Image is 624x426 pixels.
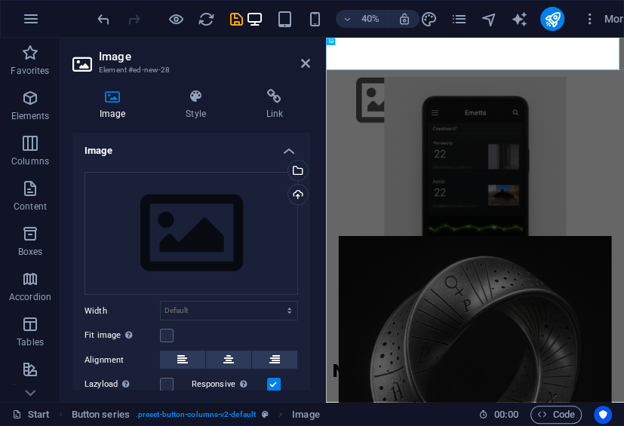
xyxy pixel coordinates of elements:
h4: Link [239,89,310,121]
button: design [420,10,438,28]
nav: breadcrumb [72,406,320,424]
p: Favorites [11,65,49,77]
label: Lazyload [85,375,160,394]
h4: Image [72,89,158,121]
i: Design (Ctrl+Alt+Y) [420,11,438,28]
button: publish [540,7,564,31]
i: Undo: Add element (Ctrl+Z) [95,11,112,28]
h2: Image [99,50,310,63]
i: Save (Ctrl+S) [228,11,245,28]
i: On resize automatically adjust zoom level to fit chosen device. [398,12,411,26]
button: 40% [336,10,389,28]
button: pages [450,10,468,28]
span: Code [537,406,575,424]
span: : [505,409,507,420]
label: Responsive [192,375,267,394]
button: undo [94,10,112,28]
p: Tables [17,336,44,348]
label: Alignment [85,351,160,369]
h6: 40% [358,10,383,28]
h4: Style [158,89,238,121]
button: reload [197,10,215,28]
button: Click here to leave preview mode and continue editing [167,10,185,28]
p: Accordion [9,291,51,303]
i: This element is a customizable preset [262,410,269,418]
span: . preset-button-columns-v2-default [136,406,256,424]
label: Fit image [85,326,160,345]
p: Content [14,201,47,213]
button: Usercentrics [594,406,612,424]
span: Click to select. Double-click to edit [292,406,319,424]
p: Boxes [18,246,43,258]
button: Code [530,406,582,424]
a: Click to cancel selection. Double-click to open Pages [12,406,50,424]
h4: Image [72,133,310,160]
label: Width [85,307,160,315]
p: Elements [11,110,50,122]
p: Features [12,382,48,394]
i: Reload page [198,11,215,28]
button: text_generator [510,10,528,28]
h6: Session time [478,406,518,424]
i: Pages (Ctrl+Alt+S) [450,11,468,28]
i: Publish [544,11,561,28]
span: Click to select. Double-click to edit [72,406,130,424]
span: 00 00 [494,406,518,424]
button: navigator [480,10,498,28]
i: Navigator [481,11,498,28]
i: AI Writer [511,11,528,28]
h3: Element #ed-new-28 [99,63,280,77]
div: Select files from the file manager, stock photos, or upload file(s) [85,172,298,296]
p: Columns [11,155,49,167]
button: save [227,10,245,28]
